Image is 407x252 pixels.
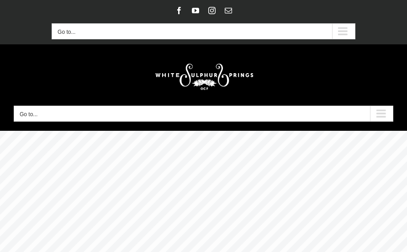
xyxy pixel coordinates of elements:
[20,111,37,118] span: Go to...
[52,23,355,39] button: Go to...
[208,7,216,14] a: Instagram
[225,7,232,14] a: Email
[192,7,199,14] a: YouTube
[52,23,355,39] nav: Secondary Mobile Menu
[151,54,256,97] img: White Sulphur Springs Logo
[14,106,393,122] button: Go to...
[14,106,393,122] nav: Main Menu Mobile
[175,7,183,14] a: Facebook
[58,29,75,35] span: Go to...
